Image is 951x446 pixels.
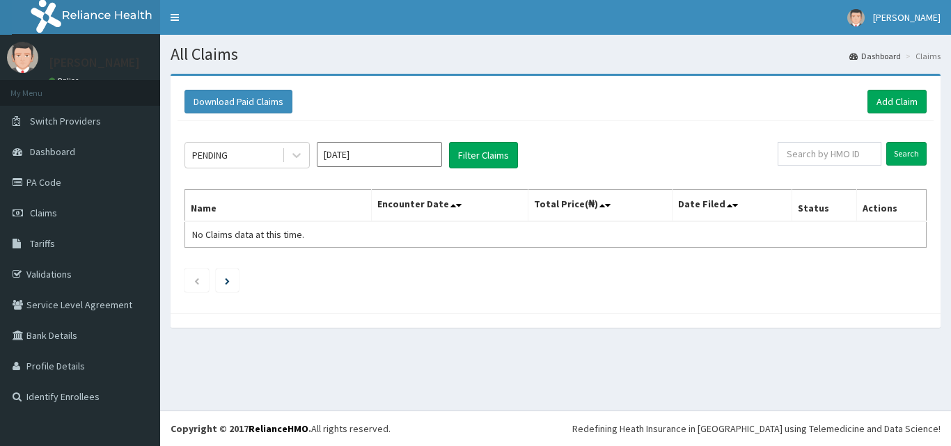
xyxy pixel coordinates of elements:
[192,148,228,162] div: PENDING
[7,42,38,73] img: User Image
[185,190,372,222] th: Name
[225,274,230,287] a: Next page
[778,142,881,166] input: Search by HMO ID
[847,9,865,26] img: User Image
[30,237,55,250] span: Tariffs
[160,411,951,446] footer: All rights reserved.
[171,422,311,435] strong: Copyright © 2017 .
[673,190,792,222] th: Date Filed
[849,50,901,62] a: Dashboard
[528,190,673,222] th: Total Price(₦)
[184,90,292,113] button: Download Paid Claims
[886,142,927,166] input: Search
[30,115,101,127] span: Switch Providers
[792,190,857,222] th: Status
[867,90,927,113] a: Add Claim
[171,45,941,63] h1: All Claims
[572,422,941,436] div: Redefining Heath Insurance in [GEOGRAPHIC_DATA] using Telemedicine and Data Science!
[49,76,82,86] a: Online
[856,190,926,222] th: Actions
[192,228,304,241] span: No Claims data at this time.
[30,207,57,219] span: Claims
[194,274,200,287] a: Previous page
[317,142,442,167] input: Select Month and Year
[30,145,75,158] span: Dashboard
[449,142,518,168] button: Filter Claims
[249,422,308,435] a: RelianceHMO
[49,56,140,69] p: [PERSON_NAME]
[873,11,941,24] span: [PERSON_NAME]
[372,190,528,222] th: Encounter Date
[902,50,941,62] li: Claims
